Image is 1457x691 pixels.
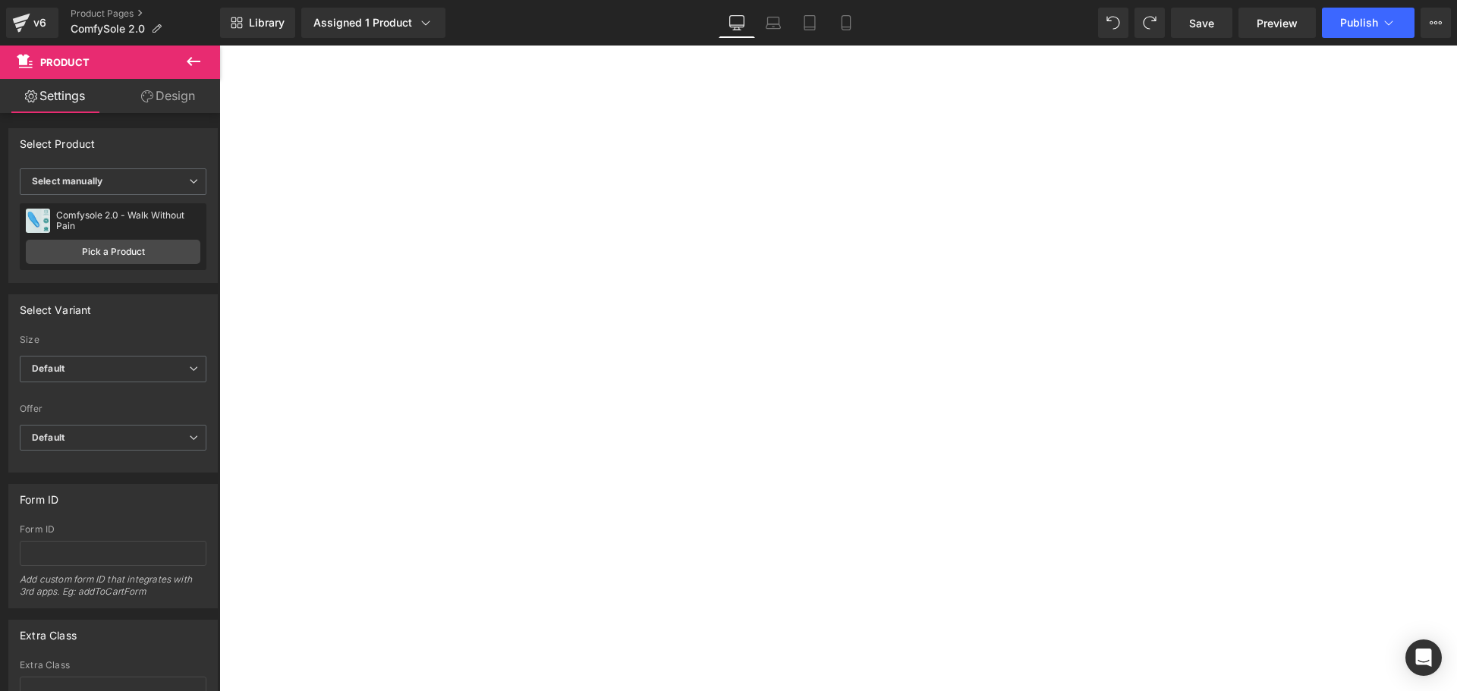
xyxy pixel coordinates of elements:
div: Extra Class [20,660,206,671]
span: Save [1189,15,1214,31]
label: Offer [20,404,206,419]
b: Default [32,363,65,374]
b: Select manually [32,175,102,187]
b: Default [32,432,65,443]
button: Redo [1134,8,1165,38]
span: Product [40,56,90,68]
a: Product Pages [71,8,220,20]
a: Desktop [719,8,755,38]
a: v6 [6,8,58,38]
div: Form ID [20,524,206,535]
a: Preview [1238,8,1316,38]
span: Library [249,16,285,30]
a: Pick a Product [26,240,200,264]
div: Select Product [20,129,96,150]
a: New Library [220,8,295,38]
a: Mobile [828,8,864,38]
div: Extra Class [20,620,77,642]
div: Select Variant [20,295,92,316]
button: Publish [1322,8,1415,38]
div: v6 [30,13,49,33]
div: Assigned 1 Product [313,15,433,30]
div: Form ID [20,485,58,506]
img: pImage [26,209,50,233]
a: Laptop [755,8,791,38]
button: More [1421,8,1451,38]
button: Undo [1098,8,1128,38]
div: Comfysole 2.0 - Walk Without Pain [56,210,200,231]
label: Size [20,335,206,350]
span: ComfySole 2.0 [71,23,145,35]
a: Design [113,79,223,113]
div: Open Intercom Messenger [1405,639,1442,676]
a: Tablet [791,8,828,38]
span: Publish [1340,17,1378,29]
span: Preview [1257,15,1298,31]
div: Add custom form ID that integrates with 3rd apps. Eg: addToCartForm [20,573,206,608]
